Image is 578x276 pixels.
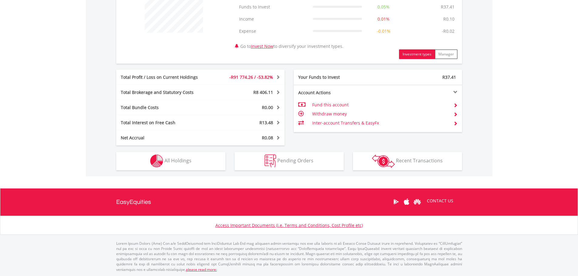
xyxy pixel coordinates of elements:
[116,135,215,141] div: Net Accrual
[438,1,458,13] td: R37.41
[396,157,443,164] span: Recent Transactions
[442,74,456,80] span: R37.41
[116,152,225,170] button: All Holdings
[312,100,448,109] td: Fund this account
[236,13,310,25] td: Income
[294,90,378,96] div: Account Actions
[401,192,412,211] a: Apple
[186,267,217,272] a: please read more:
[365,1,402,13] td: 0.05%
[365,25,402,37] td: -0.01%
[253,89,273,95] span: R8 406.11
[265,155,276,168] img: pending_instructions-wht.png
[235,152,344,170] button: Pending Orders
[116,241,462,272] p: Lorem Ipsum Dolors (Ame) Con a/e SeddOeiusmod tem InciDiduntut Lab Etd mag aliquaen admin veniamq...
[353,152,462,170] button: Recent Transactions
[312,118,448,128] td: Inter-account Transfers & EasyFx
[116,188,151,216] a: EasyEquities
[116,89,215,95] div: Total Brokerage and Statutory Costs
[116,120,215,126] div: Total Interest on Free Cash
[399,49,435,59] button: Investment types
[391,192,401,211] a: Google Play
[423,192,458,209] a: CONTACT US
[440,13,458,25] td: R0.10
[229,74,273,80] span: -R91 774.26 / -53.82%
[251,43,273,49] a: Invest Now
[236,25,310,37] td: Expense
[312,109,448,118] td: Withdraw money
[435,49,458,59] button: Manager
[236,1,310,13] td: Funds to Invest
[439,25,458,37] td: -R0.02
[262,135,273,141] span: R0.08
[365,13,402,25] td: 0.01%
[294,74,378,80] div: Your Funds to Invest
[116,74,215,80] div: Total Profit / Loss on Current Holdings
[412,192,423,211] a: Huawei
[277,157,313,164] span: Pending Orders
[116,105,215,111] div: Total Bundle Costs
[372,155,395,168] img: transactions-zar-wht.png
[259,120,273,125] span: R13.48
[150,155,163,168] img: holdings-wht.png
[215,222,363,228] a: Access Important Documents (i.e. Terms and Conditions, Cost Profile etc)
[164,157,191,164] span: All Holdings
[262,105,273,110] span: R0.00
